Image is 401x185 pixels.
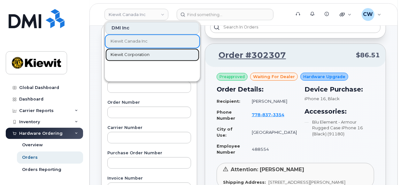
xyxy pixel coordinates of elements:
[357,8,386,21] div: Corey Wagg
[210,21,381,33] input: Search in orders
[217,84,297,94] h3: Order Details:
[177,9,274,20] input: Find something...
[305,107,374,116] h3: Accessories:
[305,119,374,137] li: Blu Element - Armour Rugged Case iPhone 16 (Black) (91180)
[326,96,340,101] span: , Black
[305,84,374,94] h3: Device Purchase:
[268,180,345,185] span: [STREET_ADDRESS][PERSON_NAME]
[303,74,345,80] span: Hardware Upgrade
[111,52,150,58] span: Kiewit Corporation
[217,109,235,121] strong: Phone Number
[335,8,356,21] div: Quicklinks
[223,180,266,185] strong: Shipping Address:
[107,101,191,105] label: Order Number
[252,112,284,117] span: 778
[107,126,191,130] label: Carrier Number
[260,112,271,117] span: 837
[246,96,297,107] td: [PERSON_NAME]
[253,74,295,80] span: waiting for dealer
[356,51,380,60] span: $86.51
[105,48,199,61] a: Kiewit Corporation
[107,176,191,181] label: Invoice Number
[107,151,191,155] label: Purchase Order Number
[231,166,304,173] span: Attention: [PERSON_NAME]
[217,143,240,155] strong: Employee Number
[220,74,245,80] span: Preapproved
[246,141,297,157] td: 488554
[252,112,292,117] a: 7788373354
[217,126,233,138] strong: City of Use:
[363,11,373,18] span: CW
[373,157,396,180] iframe: Messenger Launcher
[105,22,199,34] div: DMI Inc
[217,99,240,104] strong: Recipient:
[111,38,148,44] span: Kiewit Canada Inc
[271,112,284,117] span: 3354
[305,96,326,101] span: iPhone 16
[105,35,199,48] a: Kiewit Canada Inc
[246,124,297,141] td: [GEOGRAPHIC_DATA]
[104,9,168,20] a: Kiewit Canada Inc
[211,50,286,61] a: Order #302307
